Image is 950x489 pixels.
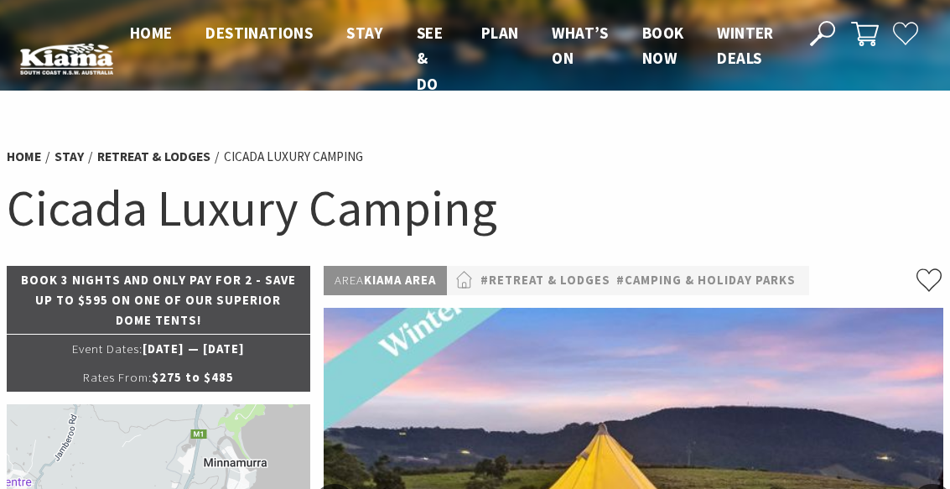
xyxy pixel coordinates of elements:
span: Plan [481,23,519,43]
nav: Main Menu [113,20,791,96]
a: Home [7,148,41,165]
span: What’s On [552,23,608,68]
span: Home [130,23,173,43]
li: Cicada Luxury Camping [224,147,363,168]
h1: Cicada Luxury Camping [7,176,943,241]
span: See & Do [417,23,443,94]
span: Stay [346,23,383,43]
span: Winter Deals [717,23,773,68]
a: #Retreat & Lodges [480,270,610,291]
p: Book 3 nights and only pay for 2 - save up to $595 on one of our superior dome tents! [7,266,310,334]
span: Area [335,272,364,288]
span: Event Dates: [72,341,143,356]
p: $275 to $485 [7,363,310,392]
p: [DATE] — [DATE] [7,335,310,363]
span: Rates From: [83,369,152,385]
a: #Camping & Holiday Parks [616,270,796,291]
span: Book now [642,23,684,68]
img: Kiama Logo [20,43,113,75]
a: Stay [55,148,84,165]
p: Kiama Area [324,266,447,295]
span: Destinations [205,23,313,43]
a: Retreat & Lodges [97,148,210,165]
